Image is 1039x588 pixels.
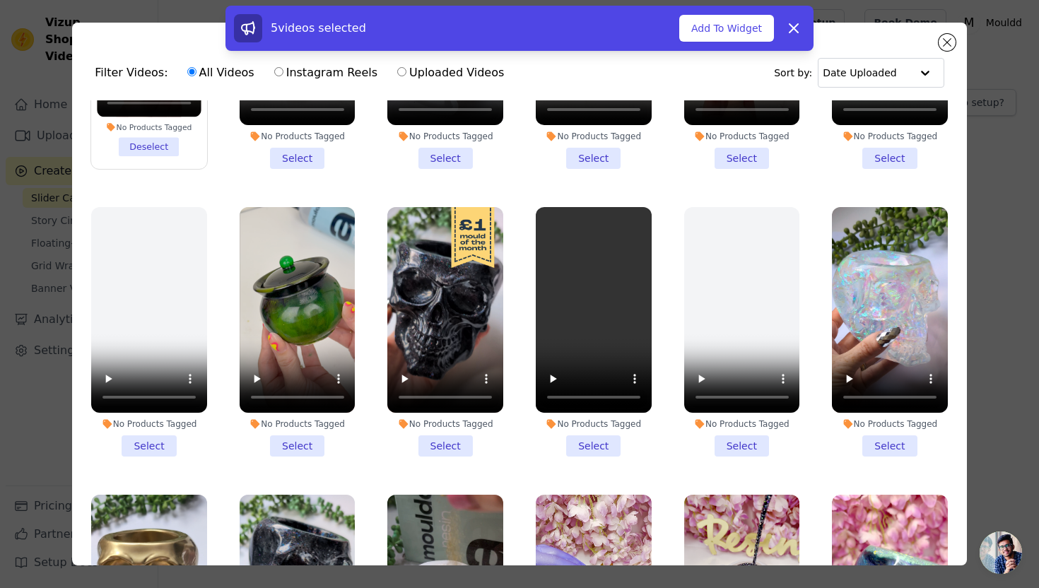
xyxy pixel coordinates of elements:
div: Filter Videos: [95,57,512,89]
div: Open chat [980,531,1022,574]
button: Add To Widget [679,15,774,42]
div: No Products Tagged [684,418,800,430]
div: No Products Tagged [387,418,503,430]
div: No Products Tagged [387,131,503,142]
span: 5 videos selected [271,21,366,35]
div: No Products Tagged [536,131,652,142]
div: No Products Tagged [832,131,948,142]
div: No Products Tagged [97,122,201,132]
div: No Products Tagged [536,418,652,430]
div: No Products Tagged [91,418,207,430]
label: All Videos [187,64,255,82]
div: Sort by: [774,58,944,88]
label: Instagram Reels [274,64,378,82]
label: Uploaded Videos [397,64,505,82]
div: No Products Tagged [240,131,356,142]
div: No Products Tagged [832,418,948,430]
div: No Products Tagged [240,418,356,430]
div: No Products Tagged [684,131,800,142]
